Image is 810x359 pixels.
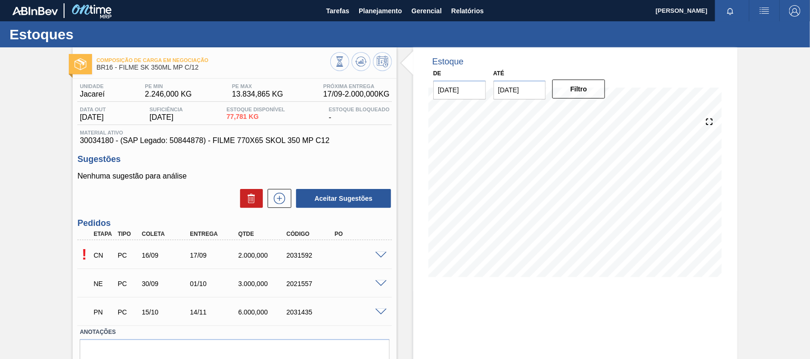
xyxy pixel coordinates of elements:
span: Jacareí [80,90,104,99]
span: PE MAX [232,83,283,89]
div: Pedido em Negociação [91,302,116,323]
div: Coleta [140,231,193,237]
div: Entrega [187,231,241,237]
span: Material ativo [80,130,390,135]
div: Pedido em Negociação Emergencial [91,273,116,294]
div: Pedido de Compra [115,308,140,316]
span: [DATE] [149,113,183,122]
div: 2031592 [284,251,338,259]
div: Etapa [91,231,116,237]
p: Nenhuma sugestão para análise [77,172,392,180]
div: Pedido de Compra [115,280,140,287]
div: PO [332,231,386,237]
span: PE MIN [145,83,192,89]
p: NE [93,280,113,287]
div: - [326,107,392,122]
input: dd/mm/yyyy [493,81,546,99]
span: Relatórios [451,5,484,17]
h3: Pedidos [77,218,392,228]
div: 3.000,000 [236,280,289,287]
p: PN [93,308,113,316]
div: Aceitar Sugestões [291,188,392,209]
span: Estoque Bloqueado [329,107,390,112]
div: Estoque [432,57,464,67]
button: Visão Geral dos Estoques [330,52,349,71]
label: De [433,70,441,77]
div: 2021557 [284,280,338,287]
span: 13.834,865 KG [232,90,283,99]
div: 15/10/2025 [140,308,193,316]
span: [DATE] [80,113,106,122]
label: Até [493,70,504,77]
div: Código [284,231,338,237]
button: Atualizar Gráfico [352,52,371,71]
img: Ícone [74,58,86,70]
p: CN [93,251,113,259]
input: dd/mm/yyyy [433,81,486,99]
span: Suficiência [149,107,183,112]
div: Nova sugestão [263,189,291,208]
div: 2031435 [284,308,338,316]
h1: Estoques [9,29,178,40]
div: 16/09/2025 [140,251,193,259]
span: Próxima Entrega [323,83,390,89]
span: 30034180 - (SAP Legado: 50844878) - FILME 770X65 SKOL 350 MP C12 [80,136,390,145]
span: Unidade [80,83,104,89]
div: 6.000,000 [236,308,289,316]
p: Pendente de aceite [77,246,91,263]
button: Filtro [552,80,605,99]
img: Logout [789,5,801,17]
div: Excluir Sugestões [235,189,263,208]
label: Anotações [80,325,390,339]
div: Qtde [236,231,289,237]
span: 2.246,000 KG [145,90,192,99]
div: 2.000,000 [236,251,289,259]
img: userActions [759,5,770,17]
span: Composição de Carga em Negociação [96,57,330,63]
button: Notificações [715,4,745,18]
span: 77,781 KG [226,113,285,120]
div: 01/10/2025 [187,280,241,287]
span: Planejamento [359,5,402,17]
h3: Sugestões [77,154,392,164]
img: TNhmsLtSVTkK8tSr43FrP2fwEKptu5GPRR3wAAAABJRU5ErkJggg== [12,7,58,15]
span: Gerencial [411,5,442,17]
div: 30/09/2025 [140,280,193,287]
button: Aceitar Sugestões [296,189,391,208]
span: Tarefas [326,5,349,17]
span: BR16 - FILME SK 350ML MP C/12 [96,64,330,71]
span: Estoque Disponível [226,107,285,112]
div: 14/11/2025 [187,308,241,316]
button: Programar Estoque [373,52,392,71]
div: 17/09/2025 [187,251,241,259]
span: 17/09 - 2.000,000 KG [323,90,390,99]
div: Tipo [115,231,140,237]
div: Composição de Carga em Negociação [91,245,116,266]
span: Data out [80,107,106,112]
div: Pedido de Compra [115,251,140,259]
